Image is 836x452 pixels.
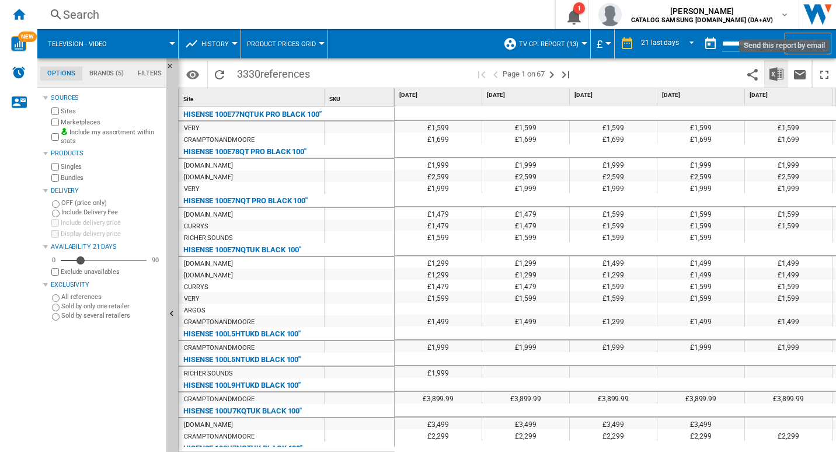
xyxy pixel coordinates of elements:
[397,88,482,103] div: [DATE]
[395,429,482,441] div: £2,299
[181,64,204,85] button: Options
[184,270,233,281] div: [DOMAIN_NAME]
[482,418,569,429] div: £3,499
[52,294,60,302] input: All references
[657,280,744,291] div: £1,599
[489,60,503,88] button: >Previous page
[327,88,394,106] div: SKU Sort None
[208,60,231,88] button: Reload
[82,67,131,81] md-tab-item: Brands (5)
[482,133,569,144] div: £1,699
[570,315,657,326] div: £1,299
[184,419,233,431] div: [DOMAIN_NAME]
[395,133,482,144] div: £1,699
[657,158,744,170] div: £1,999
[61,218,162,227] label: Include delivery price
[184,183,200,195] div: VERY
[51,149,162,158] div: Products
[247,40,316,48] span: Product prices grid
[61,311,162,320] label: Sold by several retailers
[395,268,482,280] div: £1,299
[657,340,744,352] div: £1,999
[40,67,82,81] md-tab-item: Options
[741,60,764,88] button: Share this bookmark with others
[329,96,340,102] span: SKU
[657,315,744,326] div: £1,499
[61,199,162,207] label: OFF (price only)
[485,88,569,103] div: [DATE]
[48,40,107,48] span: Television - video
[545,60,559,88] button: Next page
[573,2,585,14] div: 1
[61,128,68,135] img: mysite-bg-18x18.png
[61,267,162,276] label: Exclude unavailables
[260,68,310,80] span: references
[327,88,394,106] div: Sort None
[597,38,602,50] span: £
[631,5,773,17] span: [PERSON_NAME]
[657,170,744,182] div: £2,599
[640,34,699,54] md-select: REPORTS.WIZARD.STEPS.REPORT.STEPS.REPORT_OPTIONS.PERIOD: 21 last days
[570,231,657,242] div: £1,599
[745,182,832,193] div: £1,999
[570,256,657,268] div: £1,499
[482,429,569,441] div: £2,299
[63,6,524,23] div: Search
[183,145,306,159] div: HISENSE 100E78QT PRO BLACK 100"
[184,29,235,58] div: History
[597,29,608,58] div: £
[657,392,744,404] div: £3,899.99
[231,60,316,85] span: 3330
[699,32,722,55] button: md-calendar
[48,29,119,58] button: Television - video
[184,172,233,183] div: [DOMAIN_NAME]
[183,404,302,418] div: HISENSE 100U7KQTUK BLACK 100"
[745,429,832,441] div: £2,299
[131,67,169,81] md-tab-item: Filters
[201,40,229,48] span: History
[769,67,783,81] img: excel-24x24.png
[482,121,569,133] div: £1,599
[745,315,832,326] div: £1,499
[183,378,301,392] div: HISENSE 100L9HTUKD BLACK 100"
[51,242,162,252] div: Availability 21 Days
[482,291,569,303] div: £1,599
[745,219,832,231] div: £1,599
[660,88,744,103] div: [DATE]
[61,255,147,266] md-slider: Availability
[184,209,233,221] div: [DOMAIN_NAME]
[482,340,569,352] div: £1,999
[574,91,654,99] span: [DATE]
[570,219,657,231] div: £1,599
[745,170,832,182] div: £2,599
[657,418,744,429] div: £3,499
[61,162,162,171] label: Singles
[482,256,569,268] div: £1,299
[482,268,569,280] div: £1,299
[570,340,657,352] div: £1,999
[657,268,744,280] div: £1,499
[570,170,657,182] div: £2,599
[52,313,60,321] input: Sold by several retailers
[570,133,657,144] div: £1,699
[745,256,832,268] div: £1,499
[166,58,180,79] button: Hide
[51,93,162,103] div: Sources
[657,207,744,219] div: £1,599
[51,107,59,115] input: Sites
[570,268,657,280] div: £1,299
[482,280,569,291] div: £1,479
[52,200,60,208] input: OFF (price only)
[184,134,254,146] div: CRAMPTONANDMOORE
[184,317,254,328] div: CRAMPTONANDMOORE
[183,107,322,121] div: HISENSE 100E77NQTUK PRO BLACK 100"
[482,170,569,182] div: £2,599
[570,392,657,404] div: £3,899.99
[51,130,59,144] input: Include my assortment within stats
[482,182,569,193] div: £1,999
[149,256,162,265] div: 90
[184,394,254,405] div: CRAMPTONANDMOORE
[395,219,482,231] div: £1,479
[750,91,830,99] span: [DATE]
[641,39,679,47] div: 21 last days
